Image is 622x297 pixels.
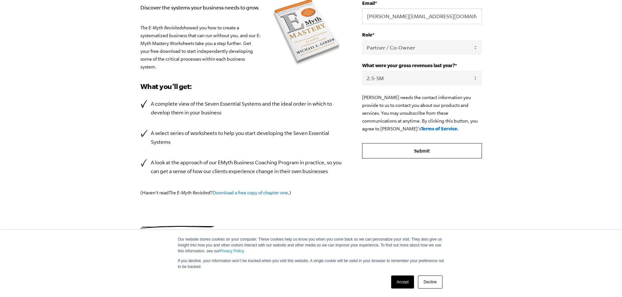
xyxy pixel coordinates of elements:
p: Our website stores cookies on your computer. These cookies help us know you when you come back so... [178,236,444,254]
p: A complete view of the Seven Essential Systems and the ideal order in which to develop them in yo... [151,99,343,117]
span: What were your gross revenues last year? [362,63,455,68]
h3: What you'll get: [140,81,343,92]
em: The E-Myth Revisited [169,190,210,195]
span: Email [362,0,375,6]
p: A select series of worksheets to help you start developing the Seven Essential Systems [151,129,343,146]
em: The E-Myth Revisited [140,25,182,30]
p: showed you how to create a systematized business that can run without you, and our E-Myth Mastery... [140,24,343,71]
a: Terms of Service. [421,126,459,131]
a: Privacy Policy [220,249,244,253]
p: Discover the systems your business needs to grow. [140,3,343,12]
span: Role [362,32,372,37]
p: [PERSON_NAME] needs the contact information you provide to us to contact you about our products a... [362,94,482,133]
a: Accept [391,275,414,289]
a: Download a free copy of chapter one [213,190,288,195]
p: (Haven't read ? .) [140,189,343,197]
p: If you decline, your information won’t be tracked when you visit this website. A single cookie wi... [178,258,444,270]
input: Submit [362,143,482,159]
p: A look at the approach of our EMyth Business Coaching Program in practice, so you can get a sense... [151,158,343,176]
a: Decline [418,275,442,289]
